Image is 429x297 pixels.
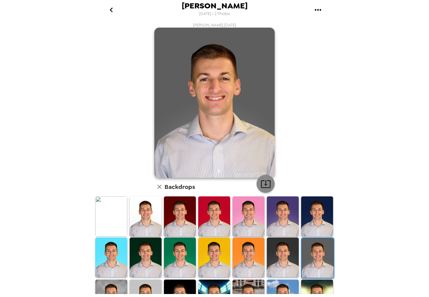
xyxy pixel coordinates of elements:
[154,28,275,178] img: user
[95,196,127,236] img: Original
[165,182,195,192] h6: Backdrops
[193,23,236,28] span: [PERSON_NAME] , [DATE]
[182,2,248,10] span: [PERSON_NAME]
[199,10,230,18] span: [DATE] • 2 Photos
